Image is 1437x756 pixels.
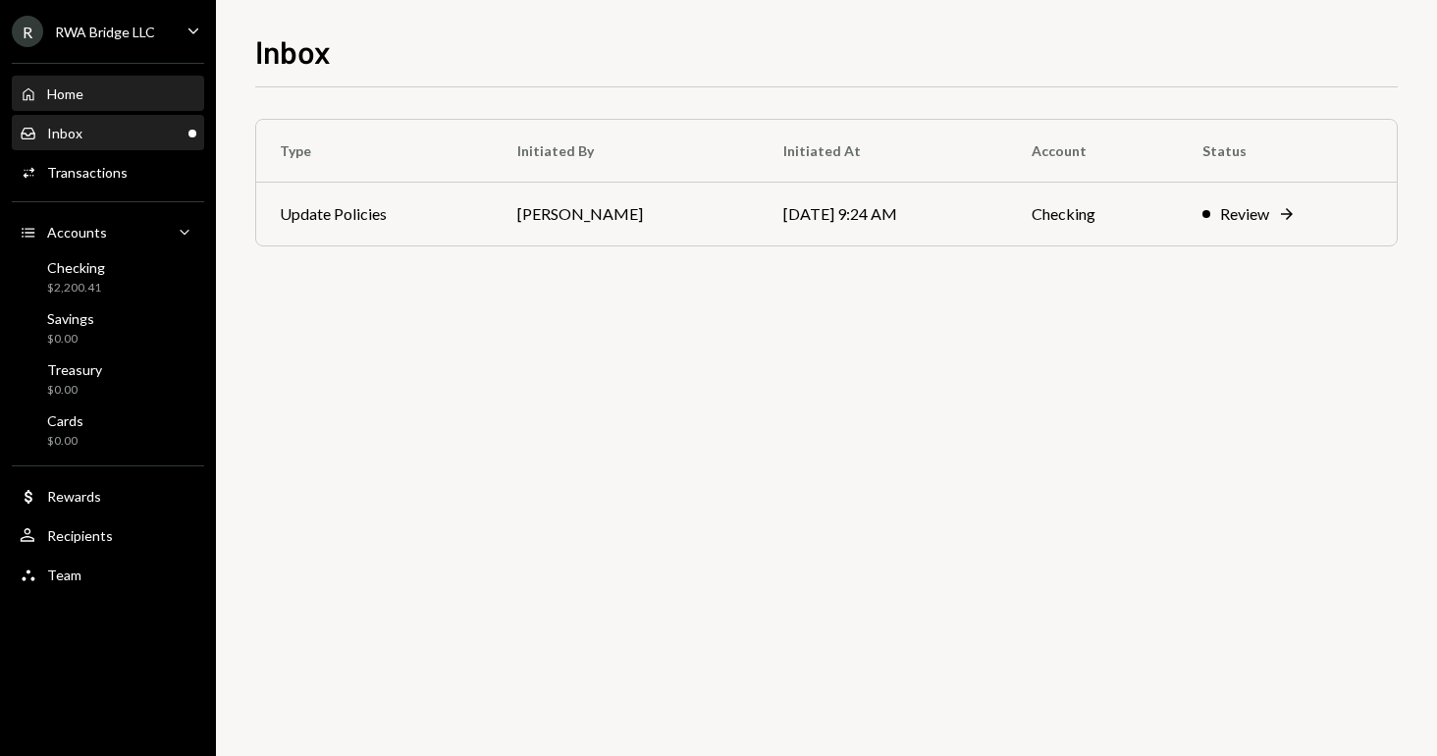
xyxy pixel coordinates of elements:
[47,224,107,241] div: Accounts
[47,331,94,348] div: $0.00
[12,557,204,592] a: Team
[12,478,204,513] a: Rewards
[255,31,331,71] h1: Inbox
[47,361,102,378] div: Treasury
[47,280,105,297] div: $2,200.41
[256,183,494,245] td: Update Policies
[47,125,82,141] div: Inbox
[47,412,83,429] div: Cards
[1220,202,1269,226] div: Review
[1179,120,1397,183] th: Status
[47,382,102,399] div: $0.00
[12,214,204,249] a: Accounts
[12,115,204,150] a: Inbox
[55,24,155,40] div: RWA Bridge LLC
[47,310,94,327] div: Savings
[1008,120,1179,183] th: Account
[12,304,204,351] a: Savings$0.00
[494,120,760,183] th: Initiated By
[12,76,204,111] a: Home
[494,183,760,245] td: [PERSON_NAME]
[760,120,1008,183] th: Initiated At
[12,517,204,553] a: Recipients
[47,488,101,505] div: Rewards
[12,406,204,454] a: Cards$0.00
[47,567,81,583] div: Team
[12,355,204,403] a: Treasury$0.00
[47,164,128,181] div: Transactions
[12,154,204,189] a: Transactions
[256,120,494,183] th: Type
[12,253,204,300] a: Checking$2,200.41
[47,527,113,544] div: Recipients
[1008,183,1179,245] td: Checking
[12,16,43,47] div: R
[47,433,83,450] div: $0.00
[760,183,1008,245] td: [DATE] 9:24 AM
[47,259,105,276] div: Checking
[47,85,83,102] div: Home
